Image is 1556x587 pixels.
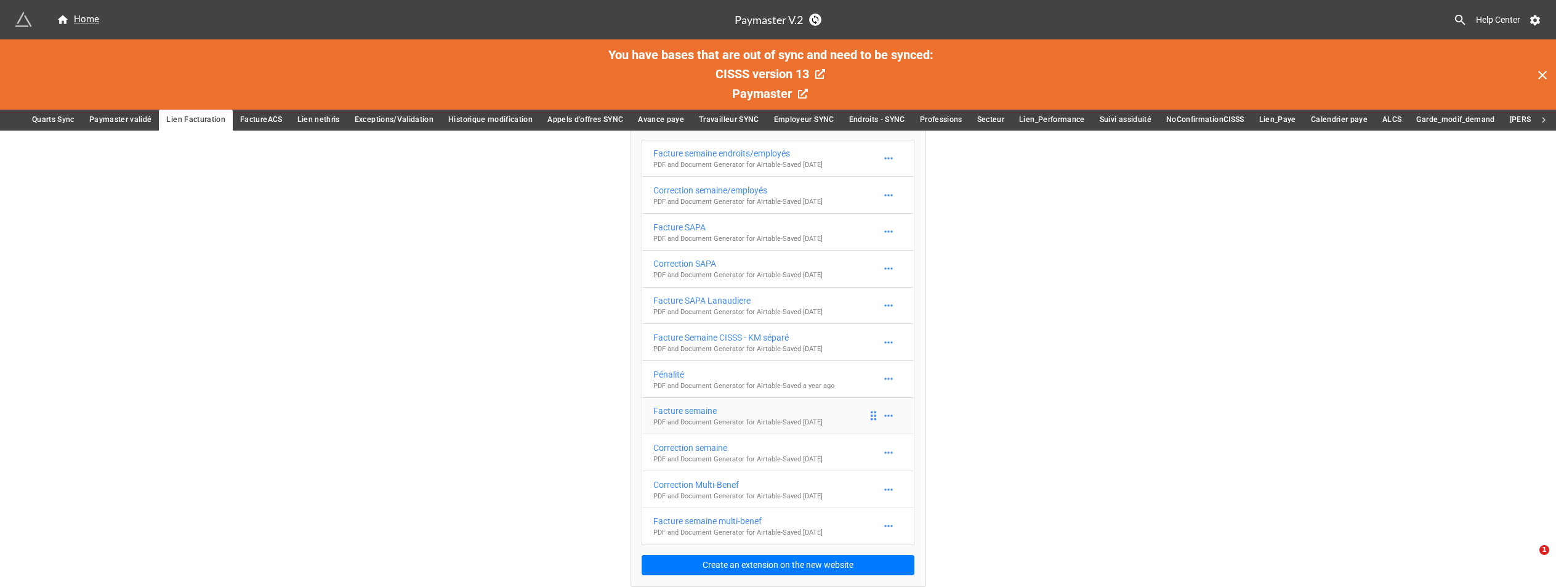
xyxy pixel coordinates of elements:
[1019,113,1085,126] span: Lien_Performance
[15,11,32,28] img: miniextensions-icon.73ae0678.png
[653,257,823,270] div: Correction SAPA
[653,528,823,538] p: PDF and Document Generator for Airtable - Saved [DATE]
[642,508,914,545] a: Facture semaine multi-benefPDF and Document Generator for Airtable-Saved [DATE]
[653,270,823,280] p: PDF and Document Generator for Airtable - Saved [DATE]
[653,221,823,234] div: Facture SAPA
[638,113,684,126] span: Avance paye
[32,113,75,126] span: Quarts Sync
[166,113,225,126] span: Lien Facturation
[1100,113,1151,126] span: Suivi assiduité
[240,113,283,126] span: FactureACS
[653,197,823,207] p: PDF and Document Generator for Airtable - Saved [DATE]
[653,184,823,197] div: Correction semaine/employés
[653,160,823,170] p: PDF and Document Generator for Airtable - Saved [DATE]
[1539,545,1549,555] span: 1
[1166,113,1244,126] span: NoConfirmationCISSS
[642,555,914,576] button: Create an extension on the new website
[89,113,152,126] span: Paymaster validé
[653,455,823,464] p: PDF and Document Generator for Airtable - Saved [DATE]
[653,478,823,492] div: Correction Multi-Benef
[448,113,533,126] span: Historique modification
[642,140,914,177] a: Facture semaine endroits/employésPDF and Document Generator for Airtable-Saved [DATE]
[699,113,759,126] span: Travailleur SYNC
[653,418,823,427] p: PDF and Document Generator for Airtable - Saved [DATE]
[642,176,914,214] a: Correction semaine/employésPDF and Document Generator for Airtable-Saved [DATE]
[653,344,823,354] p: PDF and Document Generator for Airtable - Saved [DATE]
[849,113,905,126] span: Endroits - SYNC
[1311,113,1368,126] span: Calendrier paye
[1467,9,1529,31] a: Help Center
[642,287,914,325] a: Facture SAPA LanaudierePDF and Document Generator for Airtable-Saved [DATE]
[653,147,823,160] div: Facture semaine endroits/employés
[642,360,914,398] a: PénalitéPDF and Document Generator for Airtable-Saved a year ago
[920,113,962,126] span: Professions
[653,404,823,418] div: Facture semaine
[653,294,823,307] div: Facture SAPA Lanaudiere
[355,113,433,126] span: Exceptions/Validation
[642,250,914,288] a: Correction SAPAPDF and Document Generator for Airtable-Saved [DATE]
[809,14,821,26] a: Sync Base Structure
[653,307,823,317] p: PDF and Document Generator for Airtable - Saved [DATE]
[1382,113,1401,126] span: ALCS
[547,113,623,126] span: Appels d'offres SYNC
[977,113,1004,126] span: Secteur
[735,14,803,25] h3: Paymaster V.2
[642,323,914,361] a: Facture Semaine CISSS - KM séparéPDF and Document Generator for Airtable-Saved [DATE]
[653,368,834,381] div: Pénalité
[1514,545,1544,575] iframe: Intercom live chat
[653,331,823,344] div: Facture Semaine CISSS - KM séparé
[642,397,914,435] a: Facture semainePDF and Document Generator for Airtable-Saved [DATE]
[25,110,1531,130] div: scrollable auto tabs example
[653,492,823,501] p: PDF and Document Generator for Airtable - Saved [DATE]
[653,381,834,391] p: PDF and Document Generator for Airtable - Saved a year ago
[1259,113,1296,126] span: Lien_Paye
[57,12,99,27] div: Home
[653,514,823,528] div: Facture semaine multi-benef
[642,471,914,508] a: Correction Multi-BenefPDF and Document Generator for Airtable-Saved [DATE]
[653,441,823,455] div: Correction semaine
[642,434,914,471] a: Correction semainePDF and Document Generator for Airtable-Saved [DATE]
[642,213,914,251] a: Facture SAPAPDF and Document Generator for Airtable-Saved [DATE]
[49,12,107,27] a: Home
[653,234,823,244] p: PDF and Document Generator for Airtable - Saved [DATE]
[774,113,834,126] span: Employeur SYNC
[1416,113,1494,126] span: Garde_modif_demand
[608,47,933,62] span: You have bases that are out of sync and need to be synced:
[732,86,792,101] span: Paymaster
[297,113,340,126] span: Lien nethris
[716,67,809,81] span: CISSS version 13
